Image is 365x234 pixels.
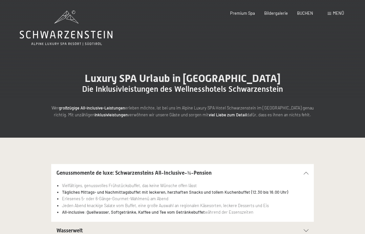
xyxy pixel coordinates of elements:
li: Vielfältiges, genussvolles Frühstücksbuffet, das keine Wünsche offen lässt [62,182,309,189]
strong: großzügige All-inclusive-Leistungen [59,105,125,110]
a: BUCHEN [297,10,313,16]
span: Menü [333,10,344,16]
span: Genussmomente de luxe: Schwarzensteins All-Inclusive-¾-Pension [56,170,212,176]
strong: Inklusivleistungen [95,112,128,117]
p: Wer erleben möchte, ist bei uns im Alpine Luxury SPA Hotel Schwarzenstein im [GEOGRAPHIC_DATA] ge... [51,105,314,118]
li: während der Essenszeiten [62,209,309,215]
span: Luxury SPA Urlaub in [GEOGRAPHIC_DATA] [85,72,281,85]
a: Premium Spa [230,10,255,16]
a: Bildergalerie [264,10,288,16]
span: Wasserwelt [56,227,83,234]
li: Erlesenes 5- oder 6-Gänge-Gourmet-Wahlmenü am Abend [62,195,309,202]
strong: All-inclusive: Quellwasser, Softgetränke, Kaffee und Tee vom Getränkebuffet [62,209,205,215]
strong: Tägliches Mittags- und Nachmittagsbuffet mit leckeren, herzhaften Snacks und tollem Kuchenbuffet ... [62,189,288,195]
span: Die Inklusivleistungen des Wellnesshotels Schwarzenstein [82,85,283,94]
li: Jeden Abend knackige Salate vom Buffet, eine große Auswahl an regionalen Käsesorten, leckere Dess... [62,202,309,209]
strong: viel Liebe zum Detail [209,112,247,117]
